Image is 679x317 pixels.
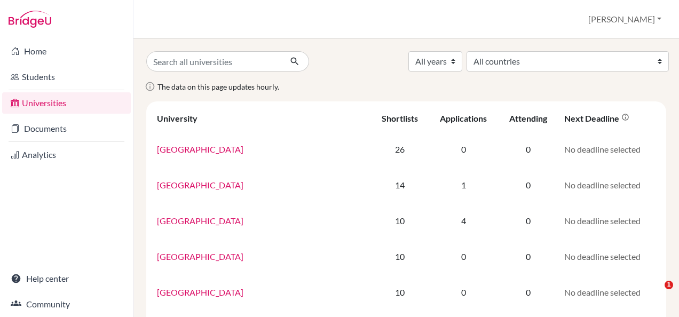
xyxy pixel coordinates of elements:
[429,167,499,203] td: 1
[429,131,499,167] td: 0
[382,113,418,123] div: Shortlists
[372,203,429,239] td: 10
[157,216,243,226] a: [GEOGRAPHIC_DATA]
[157,251,243,261] a: [GEOGRAPHIC_DATA]
[372,131,429,167] td: 26
[499,131,558,167] td: 0
[2,92,131,114] a: Universities
[643,281,668,306] iframe: Intercom live chat
[499,167,558,203] td: 0
[2,118,131,139] a: Documents
[665,281,673,289] span: 1
[9,11,51,28] img: Bridge-U
[157,82,279,91] span: The data on this page updates hourly.
[2,294,131,315] a: Community
[509,113,547,123] div: Attending
[564,180,641,190] span: No deadline selected
[151,106,372,131] th: University
[440,113,487,123] div: Applications
[157,180,243,190] a: [GEOGRAPHIC_DATA]
[499,239,558,274] td: 0
[2,41,131,62] a: Home
[564,144,641,154] span: No deadline selected
[372,239,429,274] td: 10
[429,203,499,239] td: 4
[372,274,429,310] td: 10
[2,144,131,165] a: Analytics
[429,239,499,274] td: 0
[429,274,499,310] td: 0
[499,203,558,239] td: 0
[157,144,243,154] a: [GEOGRAPHIC_DATA]
[157,287,243,297] a: [GEOGRAPHIC_DATA]
[372,167,429,203] td: 14
[2,66,131,88] a: Students
[564,113,629,123] div: Next deadline
[564,251,641,261] span: No deadline selected
[564,287,641,297] span: No deadline selected
[2,268,131,289] a: Help center
[146,51,281,72] input: Search all universities
[583,9,666,29] button: [PERSON_NAME]
[499,274,558,310] td: 0
[564,216,641,226] span: No deadline selected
